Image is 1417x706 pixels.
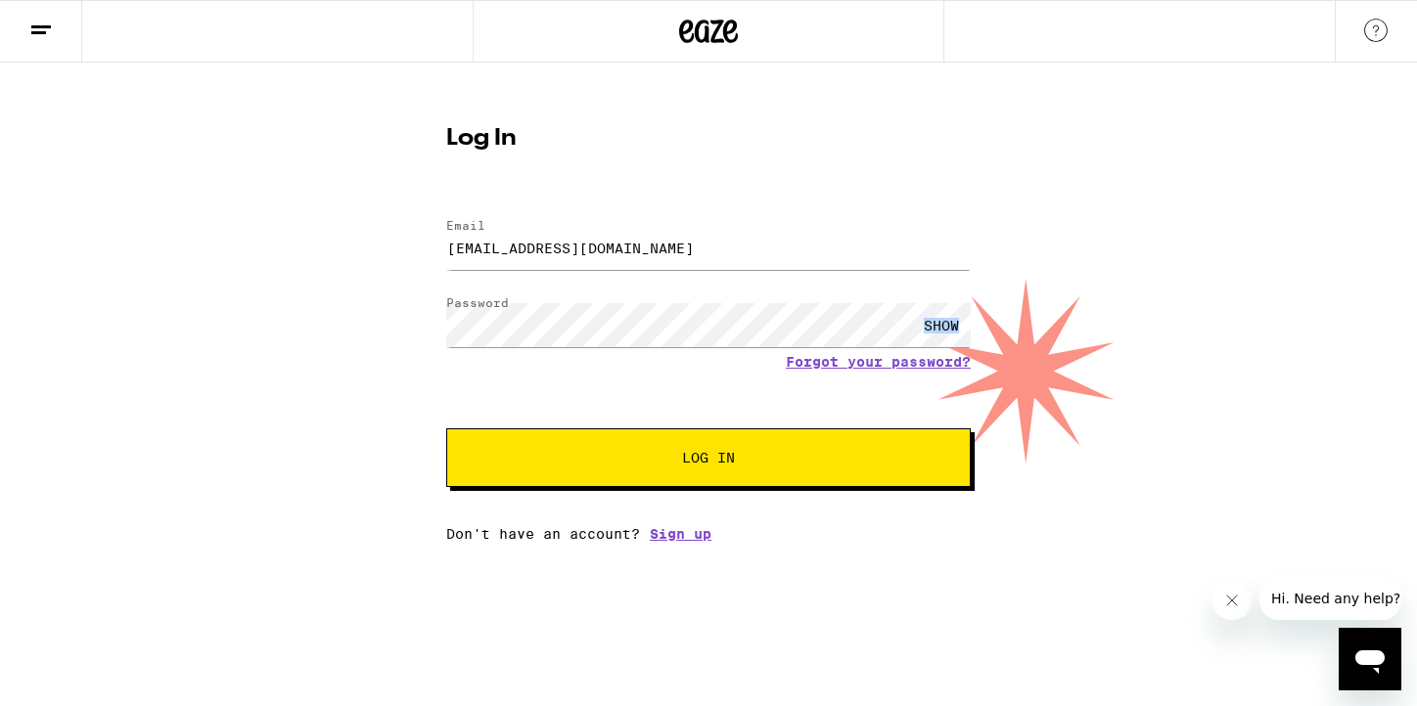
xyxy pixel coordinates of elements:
[1212,581,1252,620] iframe: Close message
[446,219,485,232] label: Email
[786,354,971,370] a: Forgot your password?
[446,428,971,487] button: Log In
[682,451,735,464] span: Log In
[650,526,711,542] a: Sign up
[446,226,971,270] input: Email
[446,127,971,151] h1: Log In
[912,303,971,347] div: SHOW
[446,296,509,309] label: Password
[1339,628,1401,690] iframe: Button to launch messaging window
[1259,577,1401,620] iframe: Message from company
[446,526,971,542] div: Don't have an account?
